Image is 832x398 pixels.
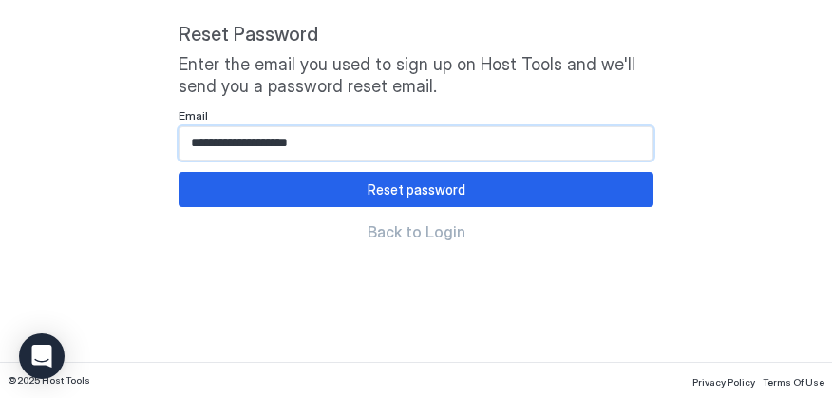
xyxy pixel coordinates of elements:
[763,376,824,388] span: Terms Of Use
[368,222,465,241] span: Back to Login
[179,222,653,241] a: Back to Login
[692,370,755,390] a: Privacy Policy
[368,180,465,199] div: Reset password
[763,370,824,390] a: Terms Of Use
[692,376,755,388] span: Privacy Policy
[179,172,653,207] button: Reset password
[179,108,208,123] span: Email
[19,333,65,379] div: Open Intercom Messenger
[8,374,90,387] span: © 2025 Host Tools
[180,127,652,160] input: Input Field
[179,23,653,47] span: Reset Password
[179,54,653,97] span: Enter the email you used to sign up on Host Tools and we'll send you a password reset email.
